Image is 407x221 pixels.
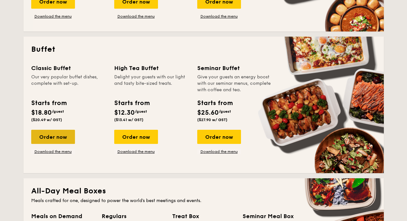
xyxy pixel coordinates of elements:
div: Seminar Meal Box [243,212,305,221]
a: Download the menu [31,14,75,19]
a: Download the menu [197,149,241,154]
span: /guest [219,109,231,114]
span: ($13.41 w/ GST) [114,118,143,122]
span: /guest [52,109,64,114]
span: ($27.90 w/ GST) [197,118,227,122]
div: Meals crafted for one, designed to power the world's best meetings and events. [31,198,376,204]
div: Order now [31,130,75,144]
span: /guest [135,109,147,114]
a: Download the menu [114,14,158,19]
div: Our very popular buffet dishes, complete with set-up. [31,74,106,93]
div: Treat Box [172,212,235,221]
span: ($20.49 w/ GST) [31,118,62,122]
span: $12.30 [114,109,135,117]
a: Download the menu [114,149,158,154]
span: $25.60 [197,109,219,117]
div: Delight your guests with our light and tasty bite-sized treats. [114,74,190,93]
h2: Buffet [31,44,376,55]
a: Download the menu [197,14,241,19]
div: Starts from [114,98,149,108]
div: Give your guests an energy boost with our seminar menus, complete with coffee and tea. [197,74,273,93]
h2: All-Day Meal Boxes [31,186,376,196]
div: Seminar Buffet [197,64,273,73]
a: Download the menu [31,149,75,154]
span: $18.80 [31,109,52,117]
div: Meals on Demand [31,212,94,221]
div: Classic Buffet [31,64,106,73]
div: Regulars [102,212,164,221]
div: Order now [114,130,158,144]
div: Starts from [197,98,232,108]
div: Starts from [31,98,66,108]
div: Order now [197,130,241,144]
div: High Tea Buffet [114,64,190,73]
